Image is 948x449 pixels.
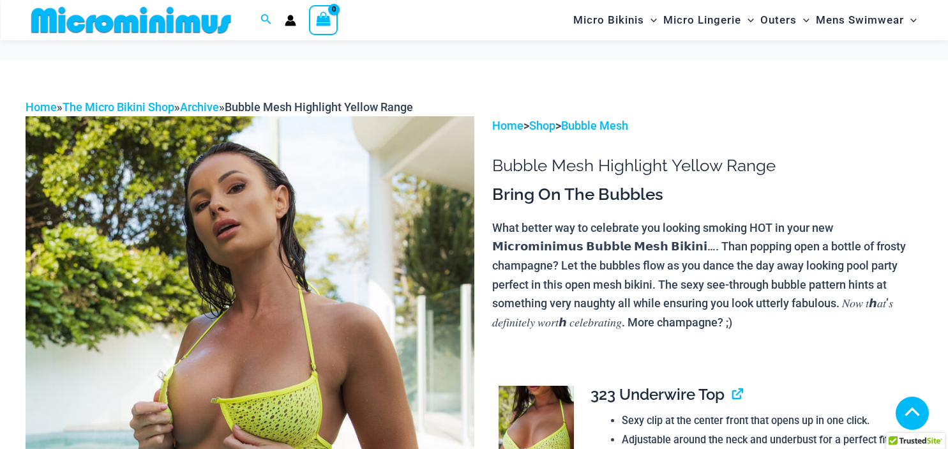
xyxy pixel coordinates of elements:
[26,100,57,114] a: Home
[663,4,741,36] span: Micro Lingerie
[816,4,904,36] span: Mens Swimwear
[622,411,912,430] li: Sexy clip at the center front that opens up in one click.
[591,385,725,404] span: 323 Underwire Top
[492,156,922,176] h1: Bubble Mesh Highlight Yellow Range
[568,2,922,38] nav: Site Navigation
[285,15,296,26] a: Account icon link
[570,4,660,36] a: Micro BikinisMenu ToggleMenu Toggle
[26,100,413,114] span: » » »
[760,4,797,36] span: Outers
[309,5,338,34] a: View Shopping Cart, empty
[492,116,922,135] p: > >
[757,4,813,36] a: OutersMenu ToggleMenu Toggle
[492,218,922,332] p: What better way to celebrate you looking smoking HOT in your new 𝗠𝗶𝗰𝗿𝗼𝗺𝗶𝗻𝗶𝗺𝘂𝘀 𝗕𝘂𝗯𝗯𝗹𝗲 𝗠𝗲𝘀𝗵 𝗕𝗶𝗸𝗶𝗻𝗶…...
[741,4,754,36] span: Menu Toggle
[904,4,917,36] span: Menu Toggle
[644,4,657,36] span: Menu Toggle
[26,6,236,34] img: MM SHOP LOGO FLAT
[660,4,757,36] a: Micro LingerieMenu ToggleMenu Toggle
[260,12,272,28] a: Search icon link
[813,4,920,36] a: Mens SwimwearMenu ToggleMenu Toggle
[797,4,809,36] span: Menu Toggle
[573,4,644,36] span: Micro Bikinis
[492,119,523,132] a: Home
[180,100,219,114] a: Archive
[561,119,628,132] a: Bubble Mesh
[225,100,413,114] span: Bubble Mesh Highlight Yellow Range
[492,184,922,206] h3: Bring On The Bubbles
[529,119,555,132] a: Shop
[63,100,174,114] a: The Micro Bikini Shop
